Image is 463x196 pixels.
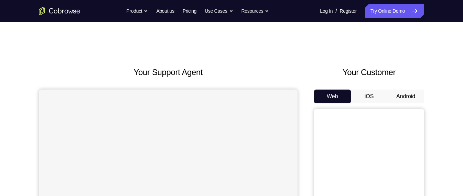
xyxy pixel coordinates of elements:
h2: Your Customer [314,66,424,79]
button: Product [127,4,148,18]
button: Android [387,90,424,103]
button: Use Cases [205,4,233,18]
span: / [335,7,337,15]
button: iOS [351,90,388,103]
button: Resources [241,4,269,18]
a: About us [156,4,174,18]
a: Go to the home page [39,7,80,15]
a: Try Online Demo [365,4,424,18]
a: Pricing [183,4,196,18]
a: Log In [320,4,333,18]
h2: Your Support Agent [39,66,298,79]
a: Register [340,4,357,18]
button: Web [314,90,351,103]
